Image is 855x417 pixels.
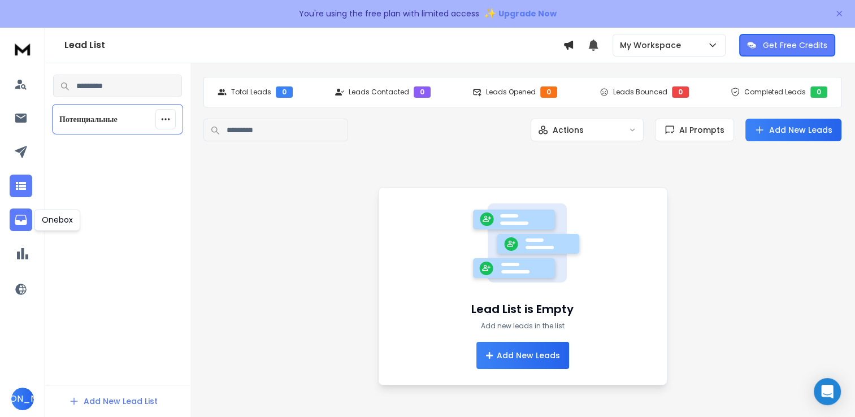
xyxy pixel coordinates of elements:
[11,388,34,410] button: [PERSON_NAME]
[486,88,536,97] p: Leads Opened
[349,88,409,97] p: Leads Contacted
[655,119,734,141] button: AI Prompts
[481,322,565,331] p: Add new leads in the list
[672,86,689,98] div: 0
[763,40,827,51] p: Get Free Credits
[754,124,832,136] a: Add New Leads
[414,86,431,98] div: 0
[540,86,557,98] div: 0
[739,34,835,57] button: Get Free Credits
[613,88,667,97] p: Leads Bounced
[498,8,557,19] span: Upgrade Now
[553,124,584,136] p: Actions
[34,209,80,231] div: Onebox
[484,6,496,21] span: ✨
[471,301,574,317] h1: Lead List is Empty
[484,2,557,25] button: ✨Upgrade Now
[60,390,167,412] button: Add New Lead List
[231,88,271,97] p: Total Leads
[476,342,569,369] button: Add New Leads
[814,378,841,405] div: Open Intercom Messenger
[745,119,841,141] button: Add New Leads
[620,40,685,51] p: My Workspace
[276,86,293,98] div: 0
[299,8,479,19] p: You're using the free plan with limited access
[11,38,34,59] img: logo
[59,114,118,125] p: Потенциальные
[810,86,827,98] div: 0
[64,38,563,52] h1: Lead List
[675,124,724,136] span: AI Prompts
[744,88,806,97] p: Completed Leads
